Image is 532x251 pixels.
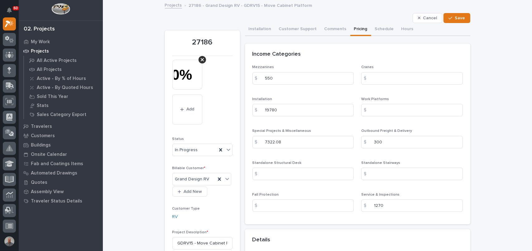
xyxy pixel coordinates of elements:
div: $ [252,199,265,212]
a: Active - By % of Hours [24,74,103,83]
a: RV [172,214,178,220]
button: Customer Support [275,23,321,36]
span: Add New [184,189,202,194]
p: Projects [31,49,49,54]
a: Active - By Quoted Hours [24,83,103,92]
button: Schedule [371,23,398,36]
p: Assembly View [31,189,64,195]
span: Project Description [172,230,208,234]
p: Travelers [31,124,52,129]
p: Sold This Year [37,94,68,100]
p: 27186 [172,38,232,47]
p: Quotes [31,180,47,185]
span: Fall Protection [252,193,279,197]
a: Stats [24,101,103,110]
p: Onsite Calendar [31,152,67,157]
span: Outbound Freight & Delivery [361,129,412,133]
p: All Projects [37,67,62,72]
span: Customer Type [172,207,200,211]
span: Mezzanines [252,65,274,69]
span: Special Projects & Miscellaneous [252,129,311,133]
p: All Active Projects [37,58,77,63]
button: Cancel [413,13,443,23]
span: Standalone Stairways [361,161,400,165]
button: Hours [398,23,417,36]
a: Onsite Calendar [19,150,103,159]
div: $ [361,168,374,180]
a: Traveler Status Details [19,196,103,206]
span: Billable Customer [172,166,206,170]
div: $ [252,168,265,180]
p: 27186 - Grand Design RV - GDRV15 - Move Cabinet Platform [189,2,312,8]
p: Active - By Quoted Hours [37,85,93,91]
p: Buildings [31,142,51,148]
a: Fab and Coatings Items [19,159,103,168]
button: Pricing [350,23,371,36]
button: Save [443,13,470,23]
span: Installation [252,97,272,101]
a: Customers [19,131,103,140]
div: $ [252,104,265,116]
p: Active - By % of Hours [37,76,86,81]
span: Service & Inspections [361,193,400,197]
span: Cancel [423,15,437,21]
span: Grand Design RV [175,176,209,183]
a: Buildings [19,140,103,150]
div: $ [361,72,374,85]
a: All Active Projects [24,56,103,65]
span: Standalone Structural Deck [252,161,302,165]
p: Fab and Coatings Items [31,161,83,167]
button: users-avatar [3,235,16,248]
div: $ [252,72,265,85]
a: Travelers [19,122,103,131]
button: Add [172,95,202,124]
a: Sold This Year [24,92,103,101]
div: $ [252,136,265,148]
a: Sales Category Export [24,110,103,119]
button: Installation [245,23,275,36]
button: Notifications [3,4,16,17]
a: My Work [19,37,103,46]
button: Add New [172,187,207,197]
a: Automated Drawings [19,168,103,178]
div: $ [361,199,374,212]
h2: Details [252,237,271,244]
span: Save [455,15,465,21]
span: Cranes [361,65,374,69]
p: Stats [37,103,49,109]
a: Projects [165,1,182,8]
p: Customers [31,133,55,139]
p: My Work [31,39,50,45]
a: Projects [19,46,103,56]
button: Comments [321,23,350,36]
p: Automated Drawings [31,170,77,176]
p: 60 [14,6,18,10]
div: 02. Projects [24,26,55,33]
div: $ [361,104,374,116]
a: Quotes [19,178,103,187]
img: Workspace Logo [51,3,70,15]
div: Notifications60 [8,7,16,17]
h2: Income Categories [252,51,301,58]
a: All Projects [24,65,103,74]
a: Assembly View [19,187,103,196]
span: Work Platforms [361,97,389,101]
div: $ [361,136,374,148]
p: Sales Category Export [37,112,86,118]
span: In Progress [175,147,198,153]
p: Traveler Status Details [31,198,82,204]
span: Add [186,106,194,112]
span: Status [172,137,184,141]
